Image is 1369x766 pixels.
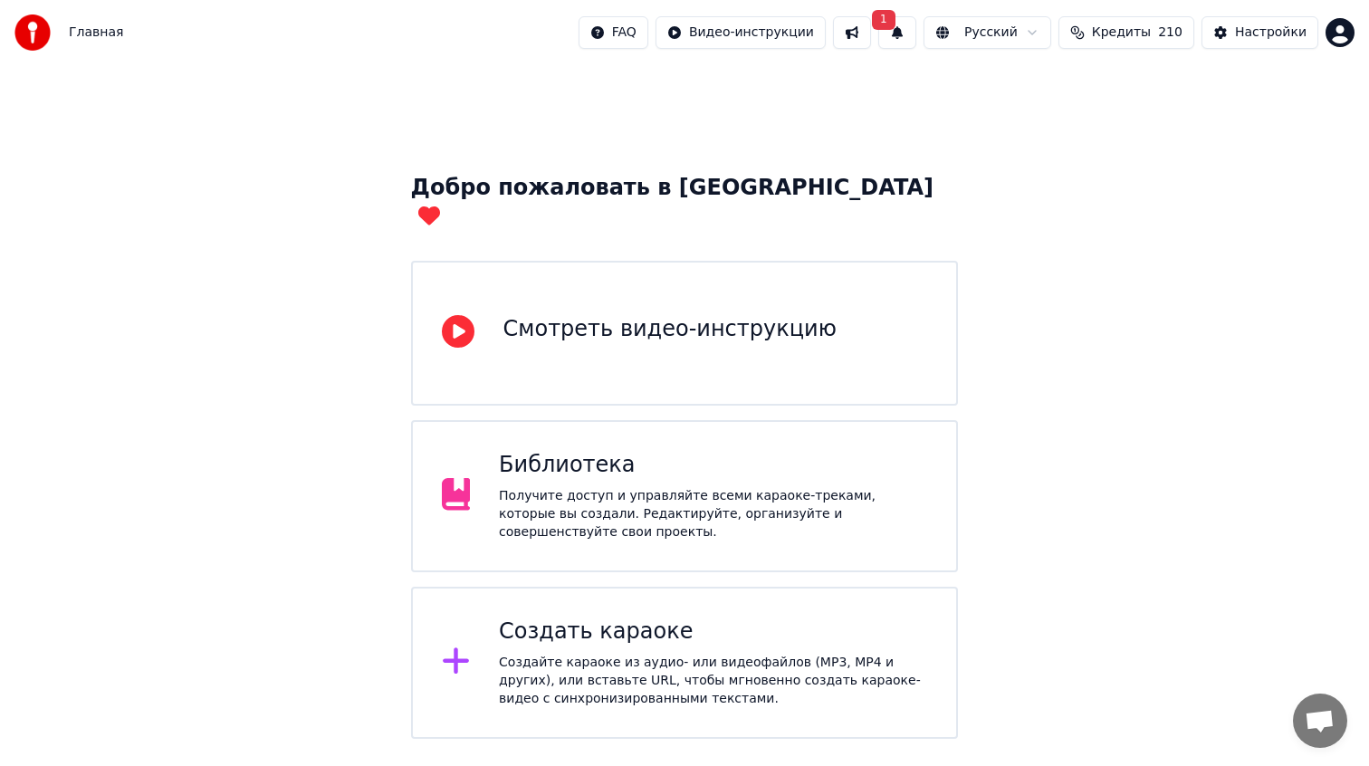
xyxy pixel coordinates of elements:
button: 1 [878,16,916,49]
div: Библиотека [499,451,927,480]
span: 210 [1158,24,1182,42]
button: FAQ [579,16,648,49]
div: Открытый чат [1293,694,1347,748]
nav: breadcrumb [69,24,123,42]
button: Видео-инструкции [656,16,826,49]
button: Кредиты210 [1058,16,1194,49]
img: youka [14,14,51,51]
div: Создать караоке [499,618,927,646]
div: Получите доступ и управляйте всеми караоке-треками, которые вы создали. Редактируйте, организуйте... [499,487,927,541]
div: Настройки [1235,24,1307,42]
button: Настройки [1201,16,1318,49]
div: Добро пожаловать в [GEOGRAPHIC_DATA] [411,174,959,232]
div: Смотреть видео-инструкцию [503,315,837,344]
div: Создайте караоке из аудио- или видеофайлов (MP3, MP4 и других), или вставьте URL, чтобы мгновенно... [499,654,927,708]
span: 1 [872,10,895,30]
span: Кредиты [1092,24,1151,42]
span: Главная [69,24,123,42]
